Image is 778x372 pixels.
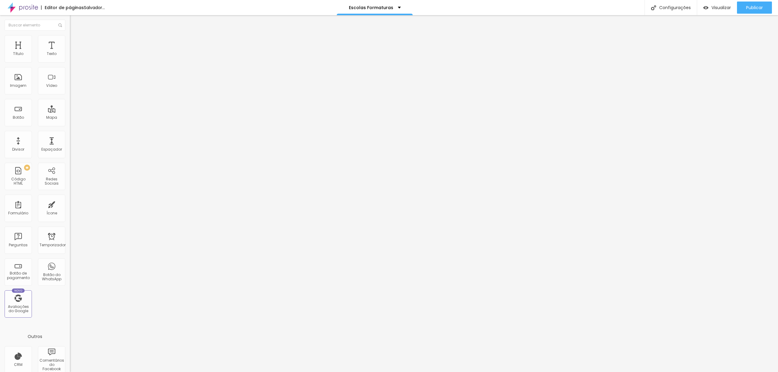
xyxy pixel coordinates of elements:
font: Ícone [46,210,57,216]
font: Comentários do Facebook [40,358,64,372]
font: Redes Sociais [45,176,59,186]
font: CRM [14,362,22,367]
font: Novo [14,289,22,292]
font: Formulário [8,210,28,216]
font: Outros [28,333,42,340]
font: Espaçador [41,147,62,152]
font: Visualizar [711,5,731,11]
font: Vídeo [46,83,57,88]
font: Código HTML [11,176,26,186]
font: Perguntas [9,242,28,247]
img: Ícone [651,5,656,10]
font: Divisor [12,147,24,152]
font: Botão de pagamento [7,271,30,280]
img: view-1.svg [703,5,708,10]
input: Buscar elemento [5,20,65,31]
font: Título [13,51,23,56]
font: Escolas Formaturas [349,5,393,11]
font: Editor de páginas [45,5,84,11]
font: Configurações [659,5,691,11]
font: Texto [47,51,57,56]
iframe: Editor [70,15,778,372]
font: Botão [13,115,24,120]
font: Publicar [746,5,763,11]
font: Imagem [10,83,26,88]
font: Botão do WhatsApp [42,272,61,282]
font: Avaliações do Google [8,304,29,313]
font: Salvador... [84,5,105,11]
font: Mapa [46,115,57,120]
img: Ícone [58,23,62,27]
button: Publicar [737,2,772,14]
font: Temporizador [40,242,66,247]
button: Visualizar [697,2,737,14]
